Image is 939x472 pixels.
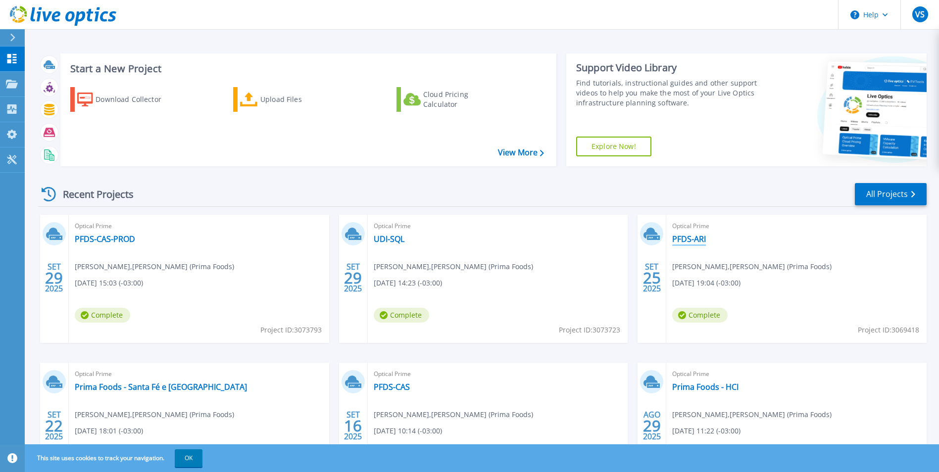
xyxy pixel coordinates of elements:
[27,449,202,467] span: This site uses cookies to track your navigation.
[643,274,661,282] span: 25
[45,260,63,296] div: SET 2025
[70,63,544,74] h3: Start a New Project
[642,408,661,444] div: AGO 2025
[672,308,728,323] span: Complete
[374,369,622,379] span: Optical Prime
[75,278,143,288] span: [DATE] 15:03 (-03:00)
[672,409,832,420] span: [PERSON_NAME] , [PERSON_NAME] (Prima Foods)
[576,78,760,108] div: Find tutorials, instructional guides and other support videos to help you make the most of your L...
[374,234,404,244] a: UDI-SQL
[260,90,340,109] div: Upload Files
[75,409,234,420] span: [PERSON_NAME] , [PERSON_NAME] (Prima Foods)
[75,382,247,392] a: Prima Foods - Santa Fé e [GEOGRAPHIC_DATA]
[915,10,925,18] span: VS
[233,87,344,112] a: Upload Files
[45,408,63,444] div: SET 2025
[75,425,143,436] span: [DATE] 18:01 (-03:00)
[672,261,832,272] span: [PERSON_NAME] , [PERSON_NAME] (Prima Foods)
[576,137,651,156] a: Explore Now!
[498,148,544,157] a: View More
[45,422,63,430] span: 22
[559,325,620,335] span: Project ID: 3073723
[858,325,919,335] span: Project ID: 3069418
[96,90,175,109] div: Download Collector
[38,182,147,206] div: Recent Projects
[374,221,622,232] span: Optical Prime
[344,260,362,296] div: SET 2025
[75,261,234,272] span: [PERSON_NAME] , [PERSON_NAME] (Prima Foods)
[423,90,502,109] div: Cloud Pricing Calculator
[75,234,135,244] a: PFDS-CAS-PROD
[70,87,181,112] a: Download Collector
[576,61,760,74] div: Support Video Library
[672,221,921,232] span: Optical Prime
[75,369,323,379] span: Optical Prime
[374,261,533,272] span: [PERSON_NAME] , [PERSON_NAME] (Prima Foods)
[672,234,706,244] a: PFDS-ARI
[344,422,362,430] span: 16
[374,278,442,288] span: [DATE] 14:23 (-03:00)
[45,274,63,282] span: 29
[643,422,661,430] span: 29
[855,183,927,205] a: All Projects
[672,382,739,392] a: Prima Foods - HCI
[672,425,741,436] span: [DATE] 11:22 (-03:00)
[374,409,533,420] span: [PERSON_NAME] , [PERSON_NAME] (Prima Foods)
[344,274,362,282] span: 29
[642,260,661,296] div: SET 2025
[672,369,921,379] span: Optical Prime
[260,325,322,335] span: Project ID: 3073793
[672,278,741,288] span: [DATE] 19:04 (-03:00)
[374,425,442,436] span: [DATE] 10:14 (-03:00)
[75,308,130,323] span: Complete
[374,382,410,392] a: PFDS-CAS
[75,221,323,232] span: Optical Prime
[374,308,429,323] span: Complete
[344,408,362,444] div: SET 2025
[396,87,507,112] a: Cloud Pricing Calculator
[175,449,202,467] button: OK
